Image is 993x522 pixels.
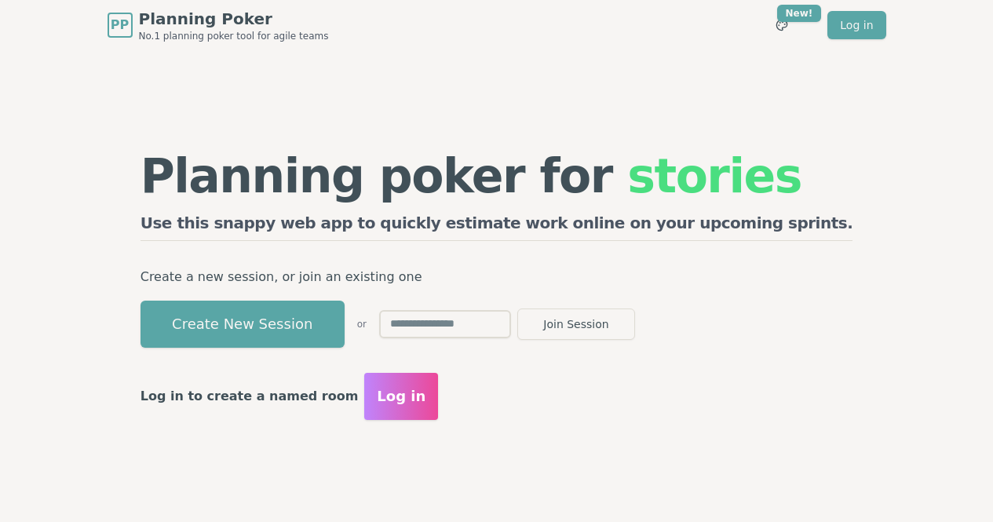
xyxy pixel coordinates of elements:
[827,11,885,39] a: Log in
[777,5,822,22] div: New!
[141,152,853,199] h1: Planning poker for
[768,11,796,39] button: New!
[141,385,359,407] p: Log in to create a named room
[111,16,129,35] span: PP
[108,8,329,42] a: PPPlanning PokerNo.1 planning poker tool for agile teams
[139,8,329,30] span: Planning Poker
[517,308,635,340] button: Join Session
[139,30,329,42] span: No.1 planning poker tool for agile teams
[627,148,801,203] span: stories
[141,212,853,241] h2: Use this snappy web app to quickly estimate work online on your upcoming sprints.
[377,385,425,407] span: Log in
[364,373,438,420] button: Log in
[141,301,345,348] button: Create New Session
[141,266,853,288] p: Create a new session, or join an existing one
[357,318,367,330] span: or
